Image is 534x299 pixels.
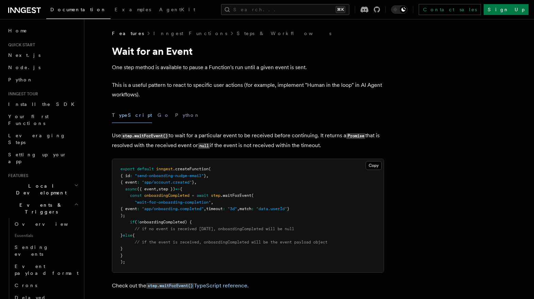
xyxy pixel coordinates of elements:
span: "app/account.created" [142,180,192,185]
span: if [130,220,135,224]
button: Python [175,108,200,123]
span: { event [120,180,137,185]
a: Examples [111,2,155,18]
button: TypeScript [112,108,152,123]
span: Overview [15,221,85,227]
span: = [192,193,194,198]
span: ( [208,167,211,171]
a: Documentation [46,2,111,19]
span: : [251,206,254,211]
p: One step method is available to pause a Function's run until a given event is sent. [112,63,384,72]
span: async [125,187,137,191]
button: Search...⌘K [221,4,349,15]
a: Contact sales [419,4,481,15]
span: // if no event is received [DATE], onboardingCompleted will be null [135,226,294,231]
span: step [211,193,220,198]
span: Events & Triggers [5,202,74,215]
span: "data.userId" [256,206,287,211]
span: Essentials [12,230,80,241]
a: AgentKit [155,2,199,18]
code: step.waitForEvent() [121,133,169,139]
span: "3d" [228,206,237,211]
span: } [287,206,289,211]
code: null [198,143,210,149]
span: step }) [158,187,175,191]
span: Setting up your app [8,152,67,164]
span: } [204,173,206,178]
span: Leveraging Steps [8,133,66,145]
span: ! [137,220,139,224]
span: , [194,180,197,185]
span: { event [120,206,137,211]
span: ); [120,213,125,218]
span: inngest [156,167,173,171]
span: Features [112,30,144,37]
span: .createFunction [173,167,208,171]
span: Crons [15,283,37,288]
span: "send-onboarding-nudge-email" [135,173,204,178]
span: Next.js [8,52,40,58]
a: Install the SDK [5,98,80,110]
span: ); [120,259,125,264]
span: { [132,233,135,238]
code: step.waitForEvent() [146,283,194,289]
p: Check out the [112,281,384,291]
span: , [206,173,208,178]
span: } [120,246,123,251]
a: Node.js [5,61,80,74]
a: Inngest Functions [153,30,227,37]
span: Sending events [15,245,49,257]
code: Promise [346,133,365,139]
span: { [180,187,182,191]
a: Steps & Workflows [237,30,331,37]
span: AgentKit [159,7,195,12]
span: ({ event [137,187,156,191]
span: Your first Functions [8,114,49,126]
span: : [137,180,139,185]
span: { id [120,173,130,178]
span: export [120,167,135,171]
span: , [237,206,239,211]
a: Leveraging Steps [5,129,80,148]
span: , [156,187,158,191]
a: step.waitForEvent()TypeScript reference. [146,282,249,289]
span: Quick start [5,42,35,48]
span: } [120,233,123,238]
span: default [137,167,154,171]
a: Sign Up [484,4,529,15]
span: "app/onboarding.completed" [142,206,204,211]
h1: Wait for an Event [112,45,384,57]
span: await [197,193,208,198]
button: Toggle dark mode [391,5,407,14]
span: : [130,173,132,178]
a: Event payload format [12,260,80,279]
a: Overview [12,218,80,230]
a: Python [5,74,80,86]
p: Use to wait for a particular event to be received before continuing. It returns a that is resolve... [112,131,384,151]
span: => [175,187,180,191]
span: Documentation [50,7,106,12]
a: Crons [12,279,80,292]
span: Event payload format [15,264,79,276]
span: Python [8,77,33,82]
kbd: ⌘K [336,6,345,13]
button: Copy [366,161,382,170]
a: Setting up your app [5,148,80,168]
span: "wait-for-onboarding-completion" [135,200,211,205]
a: Sending events [12,241,80,260]
span: const [130,193,142,198]
span: Local Development [5,183,74,196]
span: : [223,206,225,211]
button: Local Development [5,180,80,199]
span: Install the SDK [8,101,79,107]
span: Examples [115,7,151,12]
a: Your first Functions [5,110,80,129]
span: Inngest tour [5,91,38,97]
span: ( [251,193,254,198]
p: This is a useful pattern to react to specific user actions (for example, implement "Human in the ... [112,80,384,99]
button: Events & Triggers [5,199,80,218]
span: .waitForEvent [220,193,251,198]
span: Node.js [8,65,40,70]
span: match [239,206,251,211]
a: Home [5,25,80,37]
